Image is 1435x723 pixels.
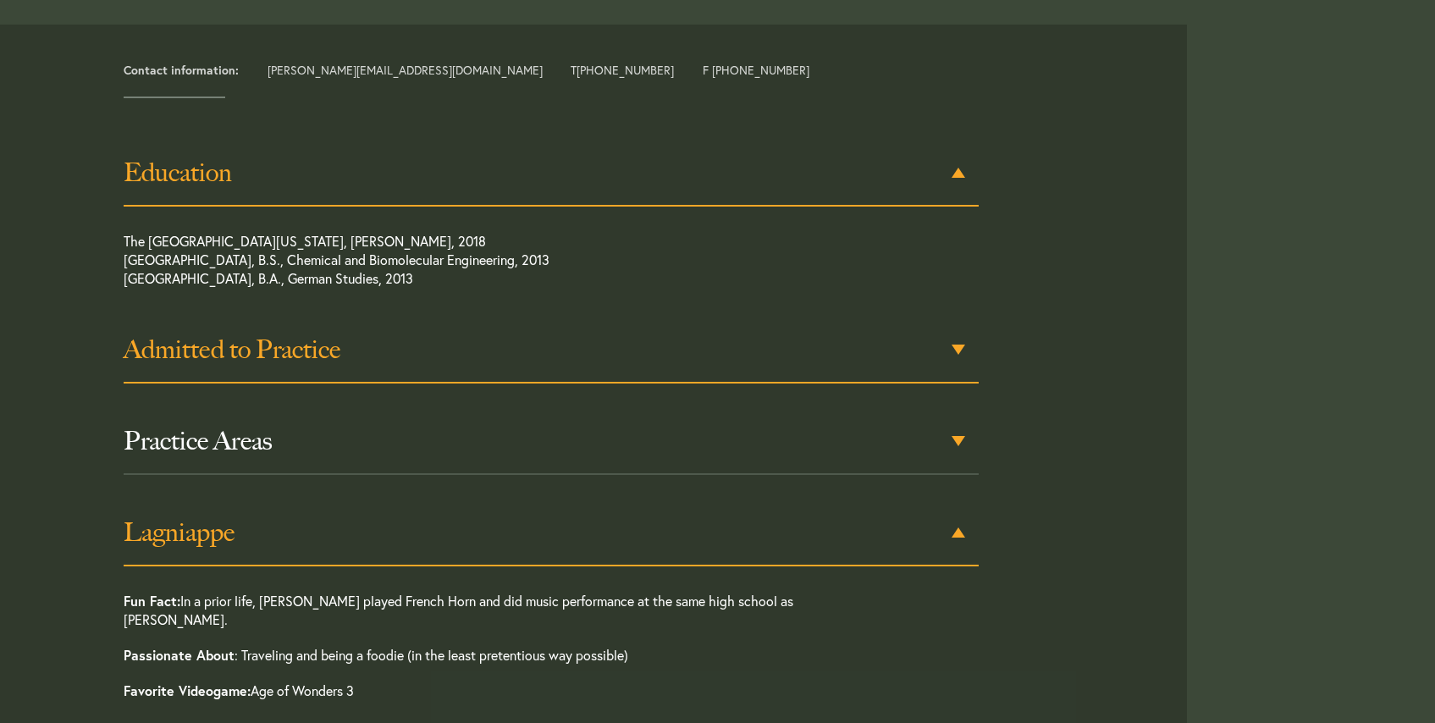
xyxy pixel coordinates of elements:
[124,592,894,637] p: In a prior life, [PERSON_NAME] played French Horn and did music performance at the same high scho...
[124,646,235,664] strong: Passionate About
[268,62,543,78] a: [PERSON_NAME][EMAIL_ADDRESS][DOMAIN_NAME]
[124,232,894,296] p: The [GEOGRAPHIC_DATA][US_STATE], [PERSON_NAME], 2018 [GEOGRAPHIC_DATA], B.S., Chemical and Biomol...
[124,62,239,78] strong: Contact information:
[703,64,809,76] span: F [PHONE_NUMBER]
[124,637,894,673] p: : Traveling and being a foodie (in the least pretentious way possible)
[577,62,674,78] a: [PHONE_NUMBER]
[571,64,674,76] span: T
[124,673,894,709] p: Age of Wonders 3
[124,426,980,456] h3: Practice Areas
[124,592,180,610] strong: Fun Fact:
[124,334,980,365] h3: Admitted to Practice
[124,682,251,699] strong: Favorite Videogame:
[124,517,980,548] h3: Lagniappe
[124,157,980,188] h3: Education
